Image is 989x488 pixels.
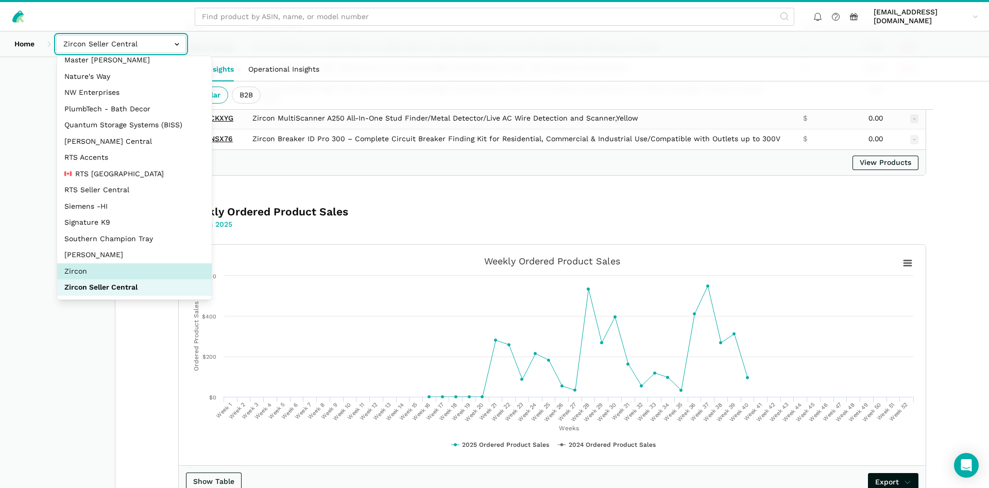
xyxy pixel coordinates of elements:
[57,231,212,247] button: Southern Champion Tray
[451,401,471,422] tspan: Week 19
[372,401,393,422] tspan: Week 13
[583,401,604,423] tspan: Week 29
[868,114,883,123] span: 0.00
[280,401,299,420] tspan: Week 6
[876,401,896,422] tspan: Week 51
[245,129,796,149] td: Zircon Breaker ID Pro 300 – Complete Circuit Breaker Finding Kit for Residential, Commercial & In...
[795,401,816,423] tspan: Week 45
[57,117,212,133] button: Quantum Storage Systems (BISS)
[769,401,790,423] tspan: Week 43
[253,401,272,420] tspan: Week 4
[689,401,710,423] tspan: Week 37
[385,401,405,422] tspan: Week 14
[623,401,644,423] tspan: Week 32
[874,8,969,26] span: [EMAIL_ADDRESS][DOMAIN_NAME]
[808,401,829,423] tspan: Week 46
[57,182,212,198] button: RTS Seller Central
[570,401,591,423] tspan: Week 28
[193,301,200,371] tspan: Ordered Product Sales
[209,394,216,401] text: $0
[822,401,843,423] tspan: Week 47
[57,85,212,101] button: NW Enterprises
[543,401,565,423] tspan: Week 26
[870,6,982,27] a: [EMAIL_ADDRESS][DOMAIN_NAME]
[57,166,212,182] button: RTS [GEOGRAPHIC_DATA]
[294,401,313,420] tspan: Week 7
[425,401,446,422] tspan: Week 17
[202,313,216,320] text: $400
[596,401,618,423] tspan: Week 30
[702,401,724,423] tspan: Week 38
[490,401,511,423] tspan: Week 22
[868,134,883,144] span: 0.00
[852,156,918,170] a: View Products
[728,401,750,423] tspan: Week 40
[755,401,777,423] tspan: Week 42
[232,87,261,104] ui-tab: B2B
[57,214,212,231] button: Signature K9
[803,134,807,144] span: $
[57,149,212,166] button: RTS Accents
[438,401,458,422] tspan: Week 18
[910,114,919,124] span: -
[636,401,657,423] tspan: Week 33
[359,401,379,422] tspan: Week 12
[715,401,737,423] tspan: Week 39
[861,401,883,423] tspan: Week 50
[569,441,656,448] tspan: 2024 Ordered Product Sales
[57,198,212,215] button: Siemens -HI
[228,401,247,420] tspan: Week 2
[306,401,326,420] tspan: Week 8
[517,401,538,423] tspan: Week 24
[57,247,212,263] button: [PERSON_NAME]
[610,401,631,422] tspan: Week 31
[803,114,807,123] span: $
[215,401,233,419] tspan: Week 1
[675,401,697,423] tspan: Week 36
[56,35,186,53] input: Zircon Seller Central
[202,354,216,360] text: $200
[57,133,212,150] button: [PERSON_NAME] Central
[411,401,432,422] tspan: Week 16
[185,205,487,219] h3: Weekly Ordered Product Sales
[662,401,684,423] tspan: Week 35
[484,256,620,266] tspan: Weekly Ordered Product Sales
[875,477,912,487] span: Export
[888,401,909,423] tspan: Week 52
[320,401,339,420] tspan: Week 9
[57,101,212,117] button: PlumbTech - Bath Decor
[743,401,763,422] tspan: Week 41
[559,425,579,432] tspan: Weeks
[464,401,485,423] tspan: Week 20
[57,69,212,85] button: Nature's Way
[781,401,803,423] tspan: Week 44
[267,401,286,420] tspan: Week 5
[185,219,487,230] p: 2024 vs 2025
[530,401,551,423] tspan: Week 25
[241,401,260,420] tspan: Week 3
[462,441,549,448] tspan: 2025 Ordered Product Sales
[954,453,979,478] div: Open Intercom Messenger
[504,401,525,423] tspan: Week 23
[57,263,212,280] button: Zircon
[195,8,794,26] input: Find product by ASIN, name, or model number
[332,401,352,422] tspan: Week 10
[847,401,869,423] tspan: Week 49
[7,35,42,53] a: Home
[649,401,671,423] tspan: Week 34
[557,401,578,423] tspan: Week 27
[245,108,796,129] td: Zircon MultiScanner A250 All-In-One Stud Finder/Metal Detector/Live AC Wire Detection and Scanner...
[241,57,327,81] a: Operational Insights
[346,401,366,421] tspan: Week 11
[910,135,919,144] span: -
[478,401,499,422] tspan: Week 21
[834,401,856,423] tspan: Week 48
[57,52,212,69] button: Master [PERSON_NAME]
[398,401,419,422] tspan: Week 15
[57,279,212,296] button: Zircon Seller Central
